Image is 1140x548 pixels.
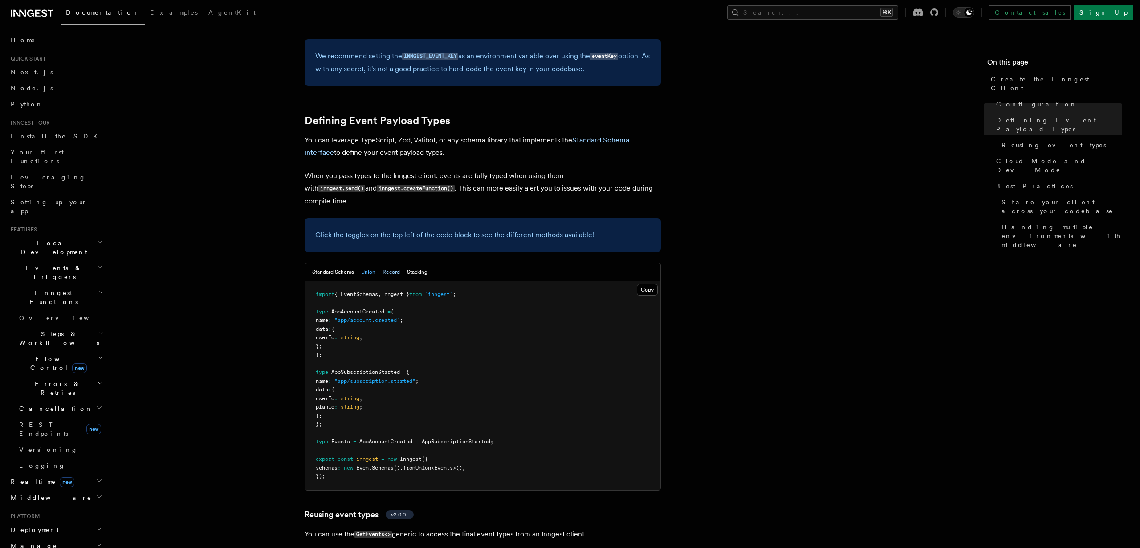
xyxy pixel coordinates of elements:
[60,477,74,487] span: new
[328,386,331,393] span: :
[7,226,37,233] span: Features
[998,219,1122,253] a: Handling multiple environments with middleware
[359,404,362,410] span: ;
[318,185,365,192] code: inngest.send()
[16,458,105,474] a: Logging
[305,114,450,127] a: Defining Event Payload Types
[400,317,403,323] span: ;
[356,465,394,471] span: EventSchemas
[16,401,105,417] button: Cancellation
[993,178,1122,194] a: Best Practices
[331,386,334,393] span: {
[316,473,325,479] span: });
[341,334,359,341] span: string
[315,229,650,241] p: Click the toggles on the top left of the code block to see the different methods available!
[996,182,1073,191] span: Best Practices
[305,528,661,541] p: You can use the generic to access the final event types from an Inngest client.
[16,379,97,397] span: Errors & Retries
[7,80,105,96] a: Node.js
[316,334,334,341] span: userId
[453,465,462,471] span: >()
[16,404,93,413] span: Cancellation
[16,442,105,458] a: Versioning
[331,309,384,315] span: AppAccountCreated
[993,153,1122,178] a: Cloud Mode and Dev Mode
[11,174,86,190] span: Leveraging Steps
[16,376,105,401] button: Errors & Retries
[316,421,322,427] span: };
[953,7,974,18] button: Toggle dark mode
[431,465,434,471] span: <
[16,326,105,351] button: Steps & Workflows
[7,474,105,490] button: Realtimenew
[16,329,99,347] span: Steps & Workflows
[312,263,354,281] button: Standard Schema
[462,465,465,471] span: ,
[991,75,1122,93] span: Create the Inngest Client
[7,194,105,219] a: Setting up your app
[359,438,412,445] span: AppAccountCreated
[305,136,629,157] a: Standard Schema interface
[7,310,105,474] div: Inngest Functions
[7,128,105,144] a: Install the SDK
[727,5,898,20] button: Search...⌘K
[453,291,456,297] span: ;
[316,369,328,375] span: type
[7,239,97,256] span: Local Development
[334,395,338,402] span: :
[996,116,1122,134] span: Defining Event Payload Types
[16,310,105,326] a: Overview
[425,291,453,297] span: "inngest"
[305,170,661,207] p: When you pass types to the Inngest client, events are fully typed when using them with and . This...
[316,326,328,332] span: data
[7,260,105,285] button: Events & Triggers
[331,369,400,375] span: AppSubscriptionStarted
[316,317,328,323] span: name
[338,456,353,462] span: const
[359,334,362,341] span: ;
[434,465,453,471] span: Events
[316,404,334,410] span: planId
[422,438,490,445] span: AppSubscriptionStarted
[7,169,105,194] a: Leveraging Steps
[19,421,68,437] span: REST Endpoints
[316,395,334,402] span: userId
[316,438,328,445] span: type
[387,456,397,462] span: new
[11,101,43,108] span: Python
[987,71,1122,96] a: Create the Inngest Client
[7,477,74,486] span: Realtime
[7,288,96,306] span: Inngest Functions
[328,317,331,323] span: :
[316,456,334,462] span: export
[353,438,356,445] span: =
[880,8,893,17] kbd: ⌘K
[7,144,105,169] a: Your first Functions
[407,263,427,281] button: Stacking
[208,9,256,16] span: AgentKit
[328,378,331,384] span: :
[16,417,105,442] a: REST Endpointsnew
[356,456,378,462] span: inngest
[354,531,392,538] code: GetEvents<>
[19,462,65,469] span: Logging
[316,465,338,471] span: schemas
[406,369,409,375] span: {
[19,446,78,453] span: Versioning
[381,291,409,297] span: Inngest }
[7,235,105,260] button: Local Development
[402,53,458,60] code: INNGEST_EVENT_KEY
[7,525,59,534] span: Deployment
[377,185,455,192] code: inngest.createFunction()
[7,96,105,112] a: Python
[316,352,322,358] span: };
[7,493,92,502] span: Middleware
[415,438,419,445] span: |
[150,9,198,16] span: Examples
[400,465,431,471] span: .fromUnion
[334,334,338,341] span: :
[7,285,105,310] button: Inngest Functions
[7,490,105,506] button: Middleware
[305,134,661,159] p: You can leverage TypeScript, Zod, Valibot, or any schema library that implements the to define yo...
[341,395,359,402] span: string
